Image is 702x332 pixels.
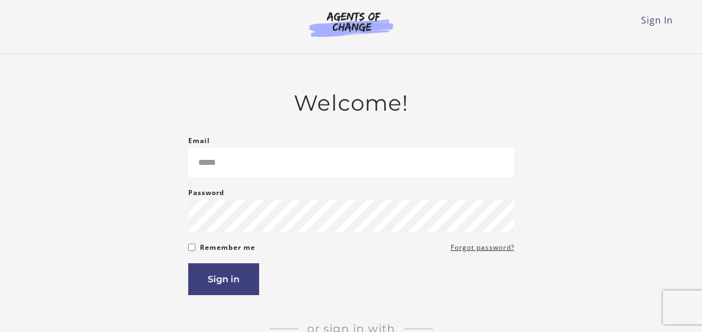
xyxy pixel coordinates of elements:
label: Email [188,134,210,148]
a: Sign In [641,14,673,26]
h2: Welcome! [188,90,514,116]
label: Remember me [200,241,255,254]
a: Forgot password? [451,241,514,254]
button: Sign in [188,263,259,295]
img: Agents of Change Logo [298,11,405,37]
label: Password [188,186,225,200]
